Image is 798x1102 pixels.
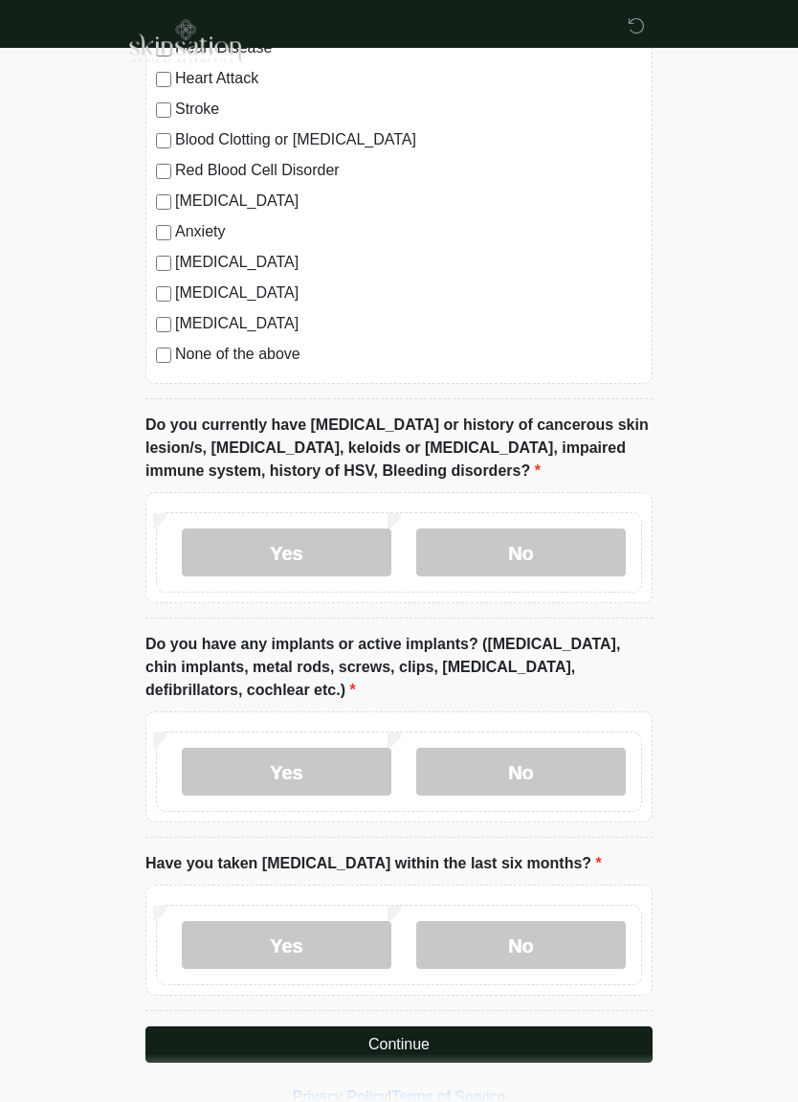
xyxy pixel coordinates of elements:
[175,344,642,367] label: None of the above
[416,529,626,577] label: No
[416,749,626,797] label: No
[156,226,171,241] input: Anxiety
[156,165,171,180] input: Red Blood Cell Disorder
[175,221,642,244] label: Anxiety
[416,922,626,970] label: No
[175,252,642,275] label: [MEDICAL_DATA]
[175,99,642,122] label: Stroke
[145,634,653,703] label: Do you have any implants or active implants? ([MEDICAL_DATA], chin implants, metal rods, screws, ...
[145,1027,653,1064] button: Continue
[156,287,171,303] input: [MEDICAL_DATA]
[145,853,602,876] label: Have you taken [MEDICAL_DATA] within the last six months?
[156,73,171,88] input: Heart Attack
[126,14,243,66] img: Skinsation Medical Aesthetics Logo
[156,318,171,333] input: [MEDICAL_DATA]
[175,160,642,183] label: Red Blood Cell Disorder
[175,282,642,305] label: [MEDICAL_DATA]
[182,922,391,970] label: Yes
[175,129,642,152] label: Blood Clotting or [MEDICAL_DATA]
[156,349,171,364] input: None of the above
[156,257,171,272] input: [MEDICAL_DATA]
[182,529,391,577] label: Yes
[145,415,653,484] label: Do you currently have [MEDICAL_DATA] or history of cancerous skin lesion/s, [MEDICAL_DATA], keloi...
[156,103,171,119] input: Stroke
[156,195,171,211] input: [MEDICAL_DATA]
[156,134,171,149] input: Blood Clotting or [MEDICAL_DATA]
[175,313,642,336] label: [MEDICAL_DATA]
[182,749,391,797] label: Yes
[175,191,642,214] label: [MEDICAL_DATA]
